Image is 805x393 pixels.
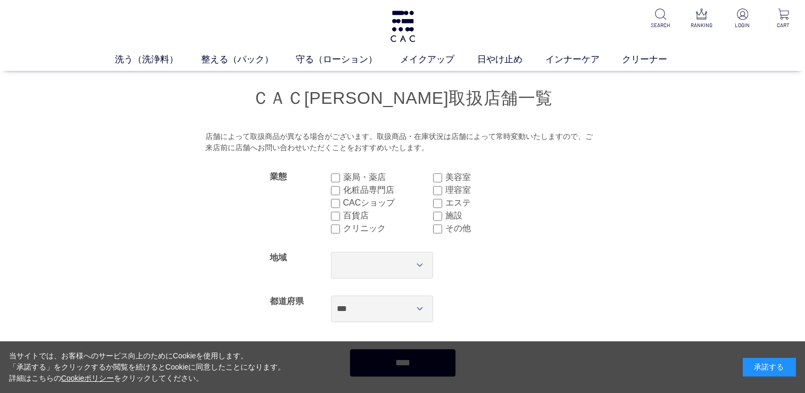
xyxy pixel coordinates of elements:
[270,172,287,181] label: 業態
[343,222,433,235] label: クリニック
[115,53,201,67] a: 洗う（洗浄料）
[270,297,304,306] label: 都道府県
[445,209,535,222] label: 施設
[688,9,715,29] a: RANKING
[389,11,417,42] img: logo
[688,21,715,29] p: RANKING
[201,53,296,67] a: 整える（パック）
[343,171,433,184] label: 薬局・薬店
[729,21,756,29] p: LOGIN
[270,253,287,262] label: 地域
[648,9,674,29] a: SEARCH
[205,131,600,154] div: 店舗によって取扱商品が異なる場合がございます。取扱商品・在庫状況は店舗によって常時変動いたしますので、ご来店前に店舗へお問い合わせいただくことをおすすめいたします。
[545,53,623,67] a: インナーケア
[770,9,796,29] a: CART
[343,209,433,222] label: 百貨店
[343,184,433,196] label: 化粧品専門店
[477,53,545,67] a: 日やけ止め
[61,374,114,382] a: Cookieポリシー
[445,196,535,209] label: エステ
[445,171,535,184] label: 美容室
[622,53,690,67] a: クリーナー
[648,21,674,29] p: SEARCH
[770,21,796,29] p: CART
[445,184,535,196] label: 理容室
[296,53,400,67] a: 守る（ローション）
[343,196,433,209] label: CACショップ
[743,358,796,376] div: 承諾する
[9,350,286,384] div: 当サイトでは、お客様へのサービス向上のためにCookieを使用します。 「承諾する」をクリックするか閲覧を続けるとCookieに同意したことになります。 詳細はこちらの をクリックしてください。
[137,87,669,110] h1: ＣＡＣ[PERSON_NAME]取扱店舗一覧
[445,222,535,235] label: その他
[400,53,477,67] a: メイクアップ
[729,9,756,29] a: LOGIN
